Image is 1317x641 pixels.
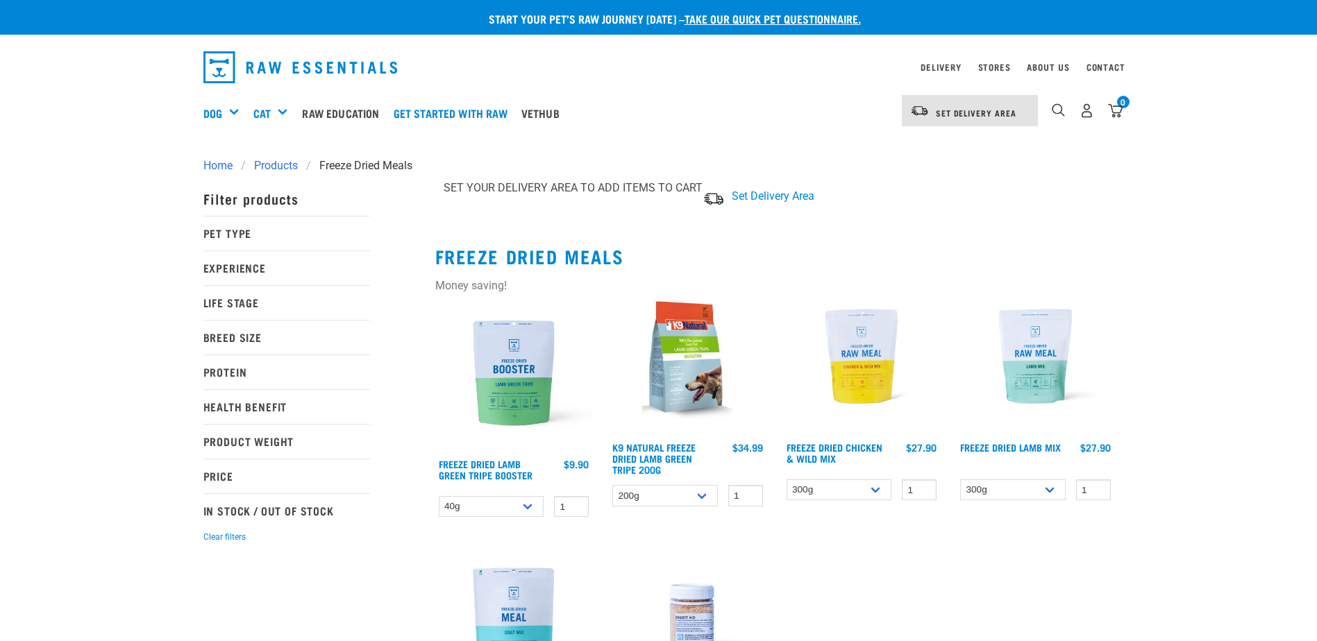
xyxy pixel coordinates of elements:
[203,531,246,543] button: Clear filters
[1027,65,1069,69] a: About Us
[978,65,1011,69] a: Stores
[518,85,570,141] a: Vethub
[246,157,306,174] a: Products
[203,320,370,354] p: Breed Size
[703,191,725,206] img: van-moving.png
[203,285,370,320] p: Life Stage
[902,479,937,501] input: 1
[906,442,937,453] div: $27.90
[253,105,271,121] a: Cat
[435,277,593,294] div: Money saving!
[203,424,370,459] p: Product Weight
[203,493,370,528] p: In Stock / Out Of Stock
[732,189,814,203] span: Set Delivery Area
[435,294,593,452] img: Freeze Dried Lamb Green Tripe
[203,216,370,250] p: Pet Type
[203,181,370,216] p: Filter products
[957,277,1114,435] img: RE Product Shoot 2023 Nov8677
[203,157,241,174] a: Home
[192,46,1125,89] nav: dropdown navigation
[1108,103,1123,118] img: home-icon@2x.png
[435,246,1114,267] h2: Freeze Dried Meals
[554,496,589,518] input: 1
[203,389,370,424] p: Health Benefit
[1087,65,1125,69] a: Contact
[787,445,882,461] a: Freeze Dried Chicken & Wild Mix
[564,459,589,470] div: $9.90
[203,250,370,285] p: Experience
[390,85,518,141] a: Get started with Raw
[910,105,929,117] img: van-moving.png
[254,157,298,174] span: Products
[1117,96,1130,108] div: 0
[203,354,370,389] p: Protein
[612,445,696,472] a: K9 Natural Freeze Dried Lamb Green Tripe 200g
[203,157,1114,174] nav: breadcrumbs
[444,180,703,196] p: SET YOUR DELIVERY AREA TO ADD ITEMS TO CART
[203,459,370,493] p: Price
[732,442,763,453] div: $34.99
[1076,479,1111,501] input: 1
[728,485,763,506] input: 1
[203,157,233,174] span: Home
[609,277,766,435] img: K9 Square
[203,105,222,121] a: Dog
[936,110,1016,115] span: Set Delivery Area
[1080,103,1094,118] img: user.png
[203,51,398,83] img: Raw Essentials Logo
[1052,103,1065,117] img: home-icon-1@2x.png
[685,15,861,22] a: take our quick pet questionnaire.
[439,461,532,477] a: Freeze Dried Lamb Green Tripe Booster
[960,445,1061,450] a: Freeze Dried Lamb Mix
[783,277,941,435] img: RE Product Shoot 2023 Nov8678
[1080,442,1111,453] div: $27.90
[299,85,389,141] a: Raw Education
[921,65,961,69] a: Delivery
